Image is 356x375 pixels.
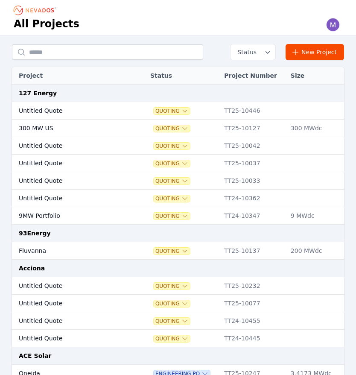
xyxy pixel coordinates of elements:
button: Quoting [154,178,190,185]
td: TT24-10455 [220,312,286,330]
td: Untitled Quote [12,312,128,330]
td: Untitled Quote [12,330,128,347]
td: TT25-10137 [220,242,286,260]
tr: FluvannaQuotingTT25-10137200 MWdc [12,242,344,260]
td: Untitled Quote [12,277,128,295]
tr: Untitled QuoteQuotingTT25-10232 [12,277,344,295]
tr: Untitled QuoteQuotingTT25-10077 [12,295,344,312]
tr: Untitled QuoteQuotingTT24-10455 [12,312,344,330]
button: Quoting [154,143,190,149]
button: Quoting [154,300,190,307]
button: Quoting [154,125,190,132]
tr: Untitled QuoteQuotingTT25-10446 [12,102,344,120]
tr: Untitled QuoteQuotingTT24-10445 [12,330,344,347]
td: Untitled Quote [12,155,128,172]
td: TT25-10077 [220,295,286,312]
button: Quoting [154,195,190,202]
button: Quoting [154,283,190,290]
td: TT25-10037 [220,155,286,172]
td: 127 Energy [12,85,344,102]
td: TT24-10362 [220,190,286,207]
button: Quoting [154,213,190,220]
th: Project Number [220,67,286,85]
tr: 9MW PortfolioQuotingTT24-103479 MWdc [12,207,344,225]
tr: Untitled QuoteQuotingTT25-10042 [12,137,344,155]
th: Status [146,67,220,85]
button: Status [231,44,275,60]
td: TT24-10445 [220,330,286,347]
tr: 300 MW USQuotingTT25-10127300 MWdc [12,120,344,137]
td: TT25-10127 [220,120,286,137]
td: TT25-10042 [220,137,286,155]
button: Quoting [154,248,190,255]
td: Fluvanna [12,242,128,260]
td: 300 MWdc [286,120,344,137]
img: Madeline Koldos [326,18,340,32]
td: Acciona [12,260,344,277]
td: 93Energy [12,225,344,242]
td: TT25-10232 [220,277,286,295]
td: Untitled Quote [12,137,128,155]
button: Quoting [154,318,190,325]
button: Quoting [154,335,190,342]
td: TT24-10347 [220,207,286,225]
nav: Breadcrumb [14,3,59,17]
th: Size [286,67,344,85]
td: 9MW Portfolio [12,207,128,225]
button: Quoting [154,160,190,167]
tr: Untitled QuoteQuotingTT25-10033 [12,172,344,190]
span: Status [234,48,257,56]
td: Untitled Quote [12,102,128,120]
td: TT25-10446 [220,102,286,120]
td: ACE Solar [12,347,344,365]
td: 300 MW US [12,120,128,137]
td: Untitled Quote [12,295,128,312]
button: Quoting [154,108,190,114]
td: TT25-10033 [220,172,286,190]
tr: Untitled QuoteQuotingTT25-10037 [12,155,344,172]
th: Project [12,67,128,85]
td: 9 MWdc [286,207,344,225]
td: 200 MWdc [286,242,344,260]
h1: All Projects [14,17,79,31]
td: Untitled Quote [12,190,128,207]
td: Untitled Quote [12,172,128,190]
a: New Project [286,44,344,60]
tr: Untitled QuoteQuotingTT24-10362 [12,190,344,207]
